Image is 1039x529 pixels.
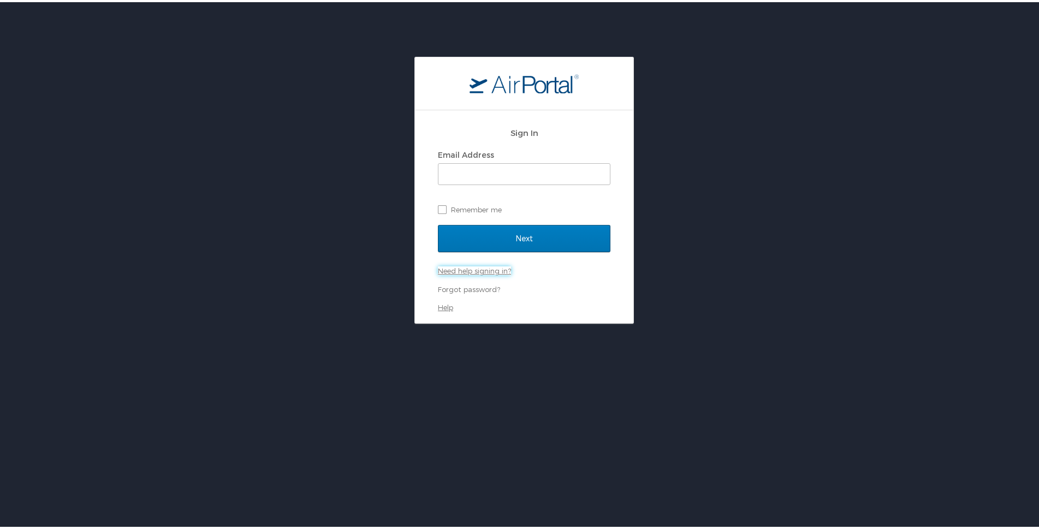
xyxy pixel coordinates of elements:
img: logo [470,72,579,91]
a: Help [438,301,453,310]
h2: Sign In [438,124,610,137]
a: Forgot password? [438,283,500,292]
a: Need help signing in? [438,264,511,273]
label: Email Address [438,148,494,157]
label: Remember me [438,199,610,216]
input: Next [438,223,610,250]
